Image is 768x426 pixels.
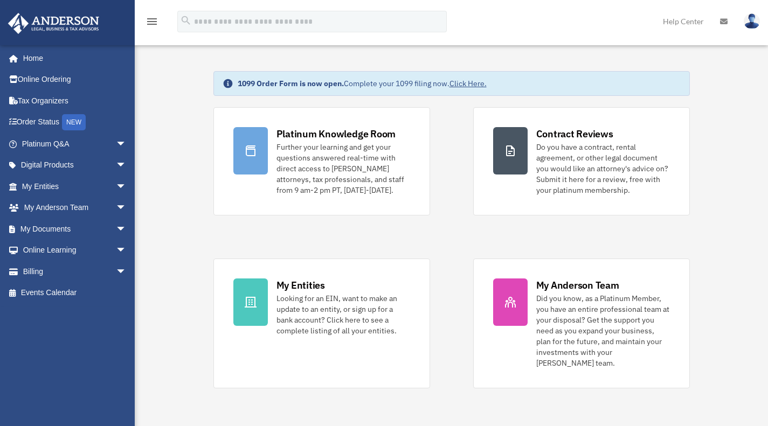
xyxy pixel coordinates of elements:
div: My Anderson Team [536,278,619,292]
a: Home [8,47,137,69]
div: Further your learning and get your questions answered real-time with direct access to [PERSON_NAM... [276,142,410,195]
a: Order StatusNEW [8,111,143,134]
div: Did you know, as a Platinum Member, you have an entire professional team at your disposal? Get th... [536,293,670,368]
a: Platinum Knowledge Room Further your learning and get your questions answered real-time with dire... [213,107,430,215]
span: arrow_drop_down [116,176,137,198]
a: Contract Reviews Do you have a contract, rental agreement, or other legal document you would like... [473,107,690,215]
span: arrow_drop_down [116,155,137,177]
a: My Documentsarrow_drop_down [8,218,143,240]
span: arrow_drop_down [116,133,137,155]
a: Events Calendar [8,282,143,304]
div: Contract Reviews [536,127,613,141]
div: NEW [62,114,86,130]
a: menu [146,19,158,28]
i: search [180,15,192,26]
span: arrow_drop_down [116,261,137,283]
a: Billingarrow_drop_down [8,261,143,282]
div: My Entities [276,278,325,292]
strong: 1099 Order Form is now open. [238,79,344,88]
span: arrow_drop_down [116,218,137,240]
a: Click Here. [449,79,487,88]
img: User Pic [744,13,760,29]
a: Online Ordering [8,69,143,90]
a: Tax Organizers [8,90,143,111]
a: My Anderson Team Did you know, as a Platinum Member, you have an entire professional team at your... [473,259,690,388]
div: Do you have a contract, rental agreement, or other legal document you would like an attorney's ad... [536,142,670,195]
img: Anderson Advisors Platinum Portal [5,13,102,34]
div: Platinum Knowledge Room [276,127,396,141]
span: arrow_drop_down [116,197,137,219]
a: Digital Productsarrow_drop_down [8,155,143,176]
div: Complete your 1099 filing now. [238,78,487,89]
a: My Entities Looking for an EIN, want to make an update to an entity, or sign up for a bank accoun... [213,259,430,388]
span: arrow_drop_down [116,240,137,262]
a: Platinum Q&Aarrow_drop_down [8,133,143,155]
a: My Anderson Teamarrow_drop_down [8,197,143,219]
a: My Entitiesarrow_drop_down [8,176,143,197]
i: menu [146,15,158,28]
div: Looking for an EIN, want to make an update to an entity, or sign up for a bank account? Click her... [276,293,410,336]
a: Online Learningarrow_drop_down [8,240,143,261]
